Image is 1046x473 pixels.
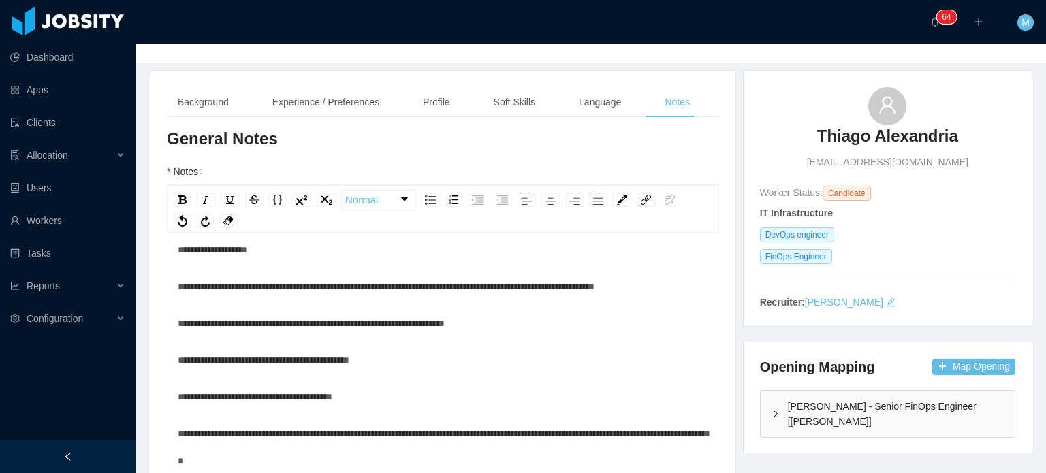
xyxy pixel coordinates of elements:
div: Language [568,87,632,118]
div: rdw-link-control [634,190,682,210]
div: rdw-history-control [171,214,217,228]
strong: Recruiter: [760,297,805,308]
div: Monospace [269,193,286,207]
div: rdw-list-control [418,190,515,210]
div: Soft Skills [483,87,546,118]
i: icon: right [772,410,780,418]
div: Underline [221,193,240,207]
a: Block Type [342,191,415,210]
div: Experience / Preferences [261,87,390,118]
span: Worker Status: [760,187,823,198]
div: Outdent [493,193,512,207]
div: Undo [174,214,191,228]
h3: Thiago Alexandria [817,125,958,147]
a: icon: appstoreApps [10,76,125,103]
h4: Opening Mapping [760,357,875,376]
div: Right [565,193,584,207]
div: rdw-color-picker [610,190,634,210]
span: FinOps Engineer [760,249,832,264]
div: Background [167,87,240,118]
p: 4 [947,10,951,24]
a: Thiago Alexandria [817,125,958,155]
i: icon: edit [886,297,896,307]
div: rdw-textalign-control [515,190,610,210]
a: icon: profileTasks [10,240,125,267]
div: rdw-toolbar [167,185,719,233]
div: Profile [412,87,461,118]
span: M [1021,14,1030,31]
strong: IT Infrastructure [760,208,833,218]
div: Indent [468,193,488,207]
span: [EMAIL_ADDRESS][DOMAIN_NAME] [807,155,968,169]
div: rdw-remove-control [217,214,240,228]
label: Notes [167,166,208,177]
i: icon: line-chart [10,281,20,291]
div: Italic [196,193,215,207]
sup: 64 [936,10,956,24]
a: icon: auditClients [10,109,125,136]
div: Redo [197,214,214,228]
span: Configuration [27,313,83,324]
span: Candidate [823,186,871,201]
a: [PERSON_NAME] [805,297,883,308]
div: Superscript [291,193,311,207]
div: Unlink [661,193,679,207]
i: icon: plus [974,17,983,27]
div: Left [518,193,536,207]
div: rdw-inline-control [171,190,339,210]
i: icon: bell [930,17,940,27]
div: rdw-block-control [339,190,418,210]
div: Unordered [421,193,440,207]
div: rdw-dropdown [341,190,416,210]
div: Subscript [317,193,336,207]
div: icon: right[PERSON_NAME] - Senior FinOps Engineer [[PERSON_NAME]] [761,391,1015,437]
a: icon: robotUsers [10,174,125,201]
span: Reports [27,280,60,291]
i: icon: user [878,95,897,114]
div: Ordered [445,193,462,207]
div: Center [541,193,560,207]
span: DevOps engineer [760,227,834,242]
button: icon: plusMap Opening [932,359,1015,375]
h3: General Notes [167,128,719,150]
a: icon: pie-chartDashboard [10,44,125,71]
div: Bold [174,193,191,207]
i: icon: solution [10,150,20,160]
p: 6 [942,10,947,24]
div: Justify [589,193,607,207]
div: Link [637,193,655,207]
a: icon: userWorkers [10,207,125,234]
div: Strikethrough [245,193,264,207]
i: icon: setting [10,314,20,323]
div: Remove [219,214,238,228]
div: Notes [654,87,701,118]
span: Allocation [27,150,68,161]
span: Normal [345,186,378,214]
